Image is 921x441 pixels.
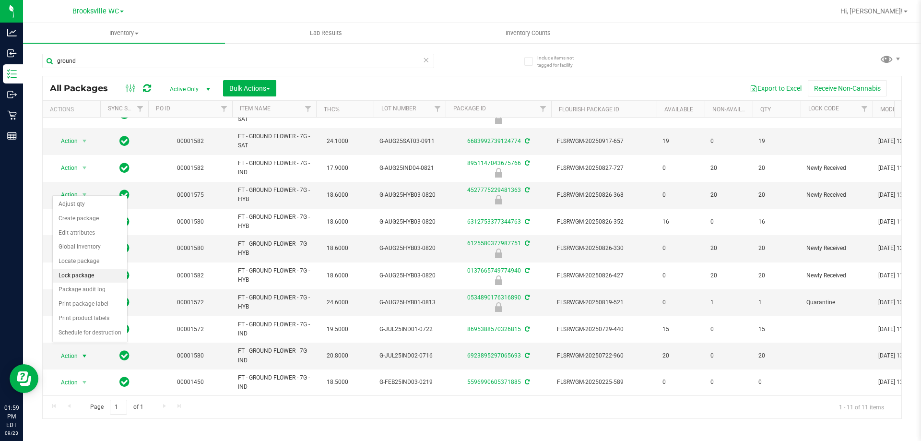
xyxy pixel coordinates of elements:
[53,269,127,283] li: Lock package
[467,352,521,359] a: 6923895297065693
[238,159,310,177] span: FT - GROUND FLOWER - 7G - IND
[53,311,127,326] li: Print product labels
[23,23,225,43] a: Inventory
[523,352,530,359] span: Sync from Compliance System
[523,379,530,385] span: Sync from Compliance System
[82,400,151,415] span: Page of 1
[808,80,887,96] button: Receive Non-Cannabis
[662,378,699,387] span: 0
[557,217,651,226] span: FLSRWGM-20250826-352
[300,101,316,117] a: Filter
[467,294,521,301] a: 0534890176316890
[758,271,795,280] span: 20
[52,349,78,363] span: Action
[523,160,530,167] span: Sync from Compliance System
[430,101,446,117] a: Filter
[557,378,651,387] span: FLSRWGM-20250225-589
[229,84,270,92] span: Bulk Actions
[537,54,585,69] span: Include items not tagged for facility
[53,297,127,311] li: Print package label
[53,326,127,340] li: Schedule for destruction
[238,346,310,365] span: FT - GROUND FLOWER - 7G - IND
[177,299,204,306] a: 00001572
[710,137,747,146] span: 0
[760,106,771,113] a: Qty
[379,378,440,387] span: G-FEB25IND03-0219
[806,298,867,307] span: Quarantine
[379,164,440,173] span: G-AUG25IND04-0821
[79,134,91,148] span: select
[467,160,521,167] a: 8951147043675766
[557,164,651,173] span: FLSRWGM-20250827-727
[322,322,353,336] span: 19.5000
[662,325,699,334] span: 15
[444,114,553,124] div: Newly Received
[216,101,232,117] a: Filter
[322,215,353,229] span: 18.6000
[52,188,78,202] span: Action
[662,164,699,173] span: 0
[444,249,553,258] div: Newly Received
[758,325,795,334] span: 15
[444,168,553,178] div: Newly Received
[467,218,521,225] a: 6312753377344763
[559,106,619,113] a: Flourish Package ID
[7,69,17,79] inline-svg: Inventory
[710,325,747,334] span: 0
[662,351,699,360] span: 20
[557,137,651,146] span: FLSRWGM-20250917-657
[423,54,429,66] span: Clear
[710,191,747,200] span: 20
[379,298,440,307] span: G-AUG25HYB01-0813
[119,375,130,389] span: In Sync
[523,187,530,193] span: Sync from Compliance System
[177,245,204,251] a: 00001580
[110,400,127,415] input: 1
[806,164,867,173] span: Newly Received
[297,29,355,37] span: Lab Results
[712,106,755,113] a: Non-Available
[453,105,486,112] a: Package ID
[322,188,353,202] span: 18.6000
[7,110,17,120] inline-svg: Retail
[322,241,353,255] span: 18.6000
[240,105,271,112] a: Item Name
[50,83,118,94] span: All Packages
[758,351,795,360] span: 20
[53,212,127,226] li: Create package
[238,293,310,311] span: FT - GROUND FLOWER - 7G - HYB
[662,244,699,253] span: 0
[662,137,699,146] span: 19
[467,326,521,333] a: 8695388570326815
[523,240,530,247] span: Sync from Compliance System
[444,195,553,204] div: Newly Received
[7,131,17,141] inline-svg: Reports
[840,7,903,15] span: Hi, [PERSON_NAME]!
[557,351,651,360] span: FLSRWGM-20250722-960
[79,349,91,363] span: select
[758,244,795,253] span: 20
[467,267,521,274] a: 0137665749774940
[744,80,808,96] button: Export to Excel
[758,298,795,307] span: 1
[324,106,340,113] a: THC%
[238,320,310,338] span: FT - GROUND FLOWER - 7G - IND
[177,191,204,198] a: 00001575
[557,325,651,334] span: FLSRWGM-20250729-440
[7,90,17,99] inline-svg: Outbound
[557,271,651,280] span: FLSRWGM-20250826-427
[156,105,170,112] a: PO ID
[662,191,699,200] span: 0
[223,80,276,96] button: Bulk Actions
[322,296,353,310] span: 24.6000
[4,429,19,437] p: 09/23
[79,161,91,175] span: select
[10,364,38,393] iframe: Resource center
[710,244,747,253] span: 20
[808,105,839,112] a: Lock Code
[79,188,91,202] span: select
[523,294,530,301] span: Sync from Compliance System
[444,275,553,285] div: Newly Received
[119,161,130,175] span: In Sync
[53,283,127,297] li: Package audit log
